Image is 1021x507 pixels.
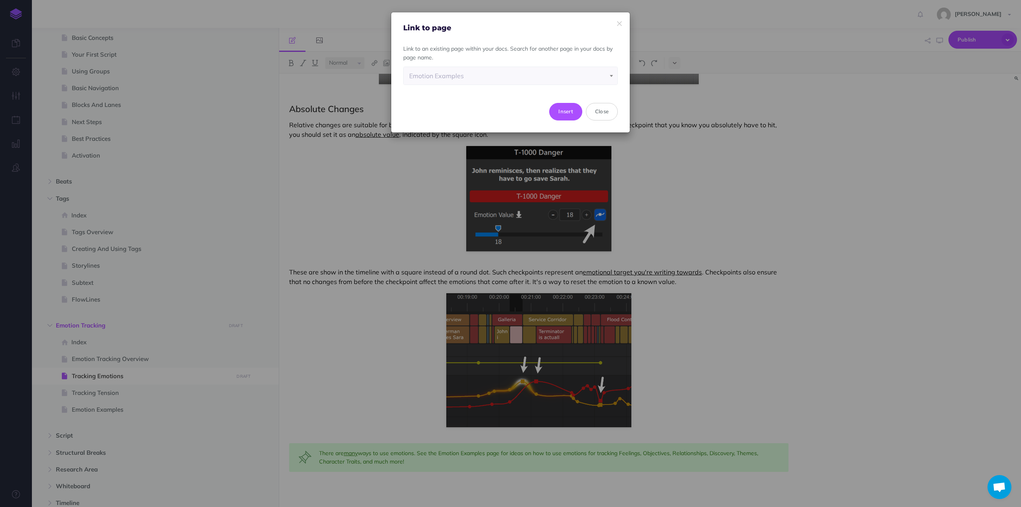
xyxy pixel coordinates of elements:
[549,103,582,120] button: Insert
[403,44,618,62] p: Link to an existing page within your docs. Search for another page in your docs by page name.
[409,67,612,85] div: Emotion Examples
[403,24,618,32] h4: Link to page
[403,67,618,85] span: Emotion tracking > Emotion Examples
[586,103,618,120] button: Close
[404,67,617,85] span: Emotion tracking > Emotion Examples
[987,475,1011,499] div: Open chat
